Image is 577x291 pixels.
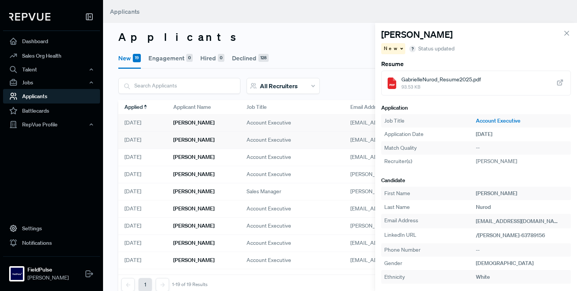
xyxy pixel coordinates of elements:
span: Account Executive [247,205,291,213]
div: -- [476,144,568,152]
a: Applicants [3,89,100,103]
span: Job Title [247,103,267,111]
div: 1-19 of 19 Results [172,282,208,287]
div: [DATE] [118,269,167,286]
a: Account Executive [476,117,568,125]
a: FieldPulseFieldPulse[PERSON_NAME] [3,256,100,285]
h6: [PERSON_NAME] [173,223,214,229]
div: Application Date [384,130,476,138]
h6: [PERSON_NAME] [173,240,214,246]
div: Match Quality [384,144,476,152]
img: RepVue [9,13,50,21]
a: Battlecards [3,103,100,118]
input: Search Applicants [119,78,240,93]
span: Account Executive [247,170,291,178]
div: [DATE] [118,252,167,269]
div: Toggle SortBy [118,100,167,115]
span: [EMAIL_ADDRESS][DOMAIN_NAME] [350,274,438,281]
h3: Applicants [118,31,562,44]
span: [EMAIL_ADDRESS][DOMAIN_NAME] [350,257,438,264]
span: Account Executive [247,273,291,281]
span: [PERSON_NAME] [27,274,69,282]
span: [EMAIL_ADDRESS][DOMAIN_NAME] [350,239,438,246]
div: white [476,273,568,281]
div: [PERSON_NAME] [476,189,568,197]
div: Job Title [384,117,476,125]
a: Dashboard [3,34,100,48]
button: RepVue Profile [3,118,100,131]
span: Account Executive [247,222,291,230]
div: [DATE] [118,115,167,132]
span: [EMAIL_ADDRESS][DOMAIN_NAME] [476,218,563,225]
span: [PERSON_NAME][EMAIL_ADDRESS][PERSON_NAME][DOMAIN_NAME] [350,188,520,195]
h6: [PERSON_NAME] [173,188,214,195]
span: [EMAIL_ADDRESS][DOMAIN_NAME] [350,205,438,212]
div: Phone Number [384,246,476,254]
h6: Application [381,105,571,111]
div: [DATE] [118,218,167,235]
img: FieldPulse [11,268,23,280]
div: LinkedIn URL [384,231,476,240]
a: Notifications [3,236,100,250]
div: 0 [186,54,193,62]
span: New [384,45,399,52]
strong: FieldPulse [27,266,69,274]
div: 19 [133,54,141,62]
span: Applicants [110,8,140,15]
h6: [PERSON_NAME] [173,120,214,126]
div: Nurod [476,203,568,211]
a: Sales Org Health [3,48,100,63]
a: /[PERSON_NAME]-63789156 [476,232,554,239]
div: Recruiter(s) [384,157,476,165]
div: [DATE] [476,130,568,138]
span: Account Executive [247,153,291,161]
button: Declined128 [232,47,269,69]
div: 0 [218,54,224,62]
h6: [PERSON_NAME] [173,274,214,281]
h6: [PERSON_NAME] [173,257,214,264]
span: 93.53 KB [401,84,481,91]
div: 128 [258,54,269,62]
button: Jobs [3,76,100,89]
div: Last Name [384,203,476,211]
button: Talent [3,63,100,76]
span: [EMAIL_ADDRESS][DOMAIN_NAME] [350,119,438,126]
span: GabrielleNurod_Resume2025.pdf [401,76,481,84]
h6: [PERSON_NAME] [173,205,214,212]
span: Applied [124,103,143,111]
h4: [PERSON_NAME] [381,29,453,40]
h6: Resume [381,60,571,68]
span: [PERSON_NAME][EMAIL_ADDRESS][PERSON_NAME][DOMAIN_NAME] [350,171,520,178]
span: Applicant Name [173,103,211,111]
h6: [PERSON_NAME] [173,171,214,178]
span: All Recruiters [260,82,298,90]
span: Account Executive [247,136,291,144]
div: -- [476,246,568,254]
span: [PERSON_NAME] [476,158,517,165]
button: Hired0 [200,47,224,69]
span: Email Address [350,103,384,111]
a: Settings [3,221,100,236]
h6: Candidate [381,177,571,184]
span: Account Executive [247,119,291,127]
span: /[PERSON_NAME]-63789156 [476,232,545,239]
div: [DEMOGRAPHIC_DATA] [476,259,568,267]
span: Account Executive [247,239,291,247]
div: [DATE] [118,132,167,149]
div: [DATE] [118,166,167,183]
div: [DATE] [118,200,167,218]
h6: [PERSON_NAME] [173,154,214,160]
span: Status updated [418,45,455,53]
span: [EMAIL_ADDRESS][DOMAIN_NAME] [350,154,438,160]
div: [DATE] [118,149,167,166]
div: Email Address [384,217,476,226]
span: [PERSON_NAME][EMAIL_ADDRESS][PERSON_NAME][DOMAIN_NAME] [350,222,520,229]
span: Sales Manager [247,188,281,196]
button: New19 [118,47,141,69]
div: First Name [384,189,476,197]
button: Engagement0 [148,47,193,69]
span: [EMAIL_ADDRESS][DOMAIN_NAME] [350,136,438,143]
